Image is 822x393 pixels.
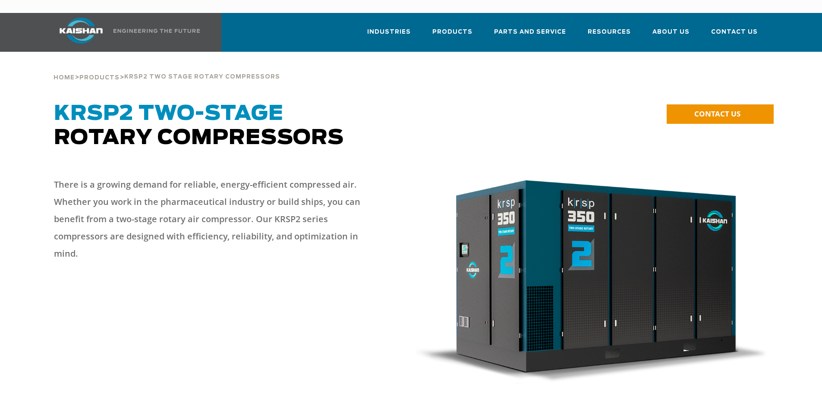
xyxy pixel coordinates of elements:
[79,75,120,81] span: Products
[588,27,631,37] span: Resources
[652,21,690,50] a: About Us
[588,21,631,50] a: Resources
[54,73,75,81] a: Home
[652,27,690,37] span: About Us
[432,21,472,50] a: Products
[711,27,758,37] span: Contact Us
[54,104,344,148] span: Rotary Compressors
[54,52,280,85] div: > >
[49,13,202,52] a: Kaishan USA
[694,109,740,119] span: CONTACT US
[54,104,283,124] span: KRSP2 Two-Stage
[416,180,769,385] img: krsp350
[494,21,566,50] a: Parts and Service
[432,27,472,37] span: Products
[367,21,411,50] a: Industries
[124,74,280,80] span: krsp2 two stage rotary compressors
[711,21,758,50] a: Contact Us
[54,75,75,81] span: Home
[367,27,411,37] span: Industries
[79,73,120,81] a: Products
[667,104,774,124] a: CONTACT US
[113,29,200,33] img: Engineering the future
[54,176,377,262] p: There is a growing demand for reliable, energy-efficient compressed air. Whether you work in the ...
[494,27,566,37] span: Parts and Service
[49,18,113,44] img: kaishan logo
